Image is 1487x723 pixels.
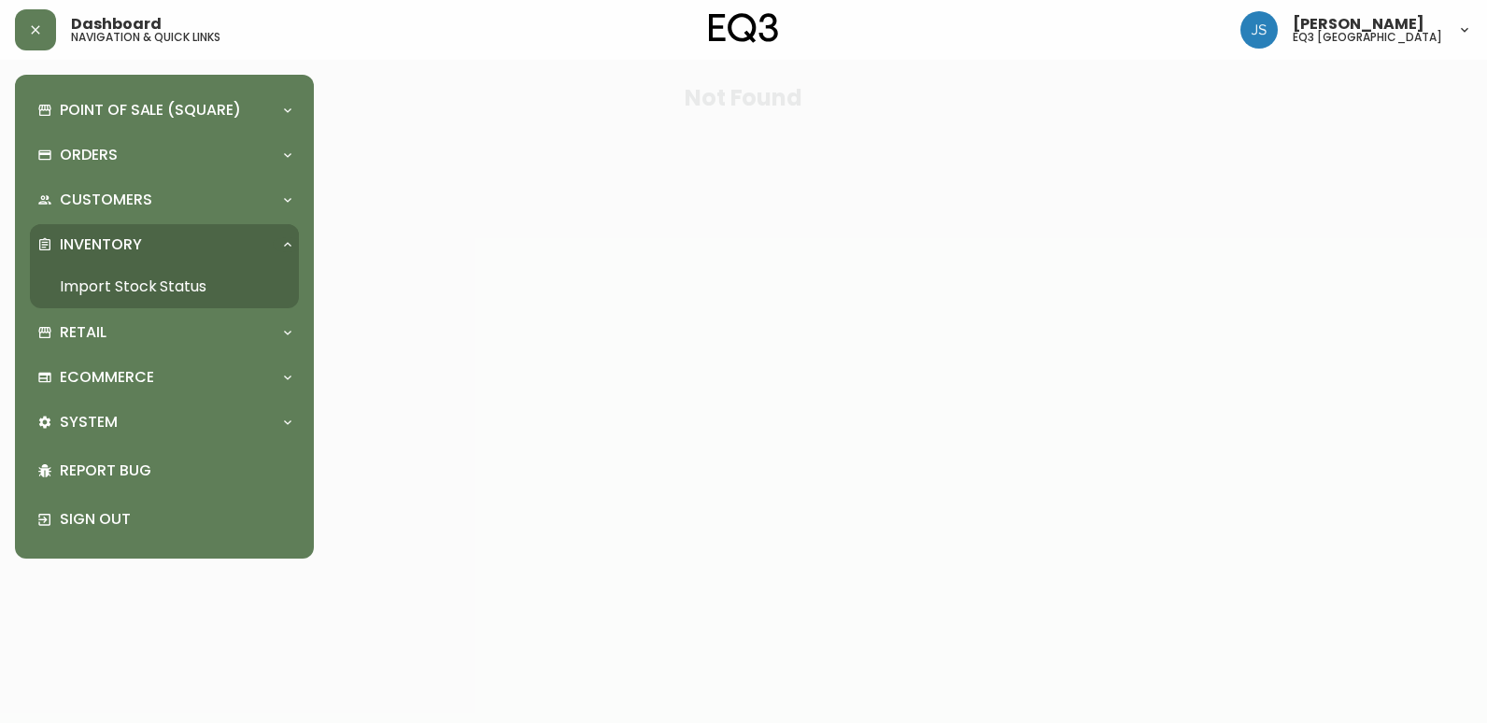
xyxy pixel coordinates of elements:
p: Inventory [60,234,142,255]
div: Customers [30,179,299,220]
p: Sign Out [60,509,291,530]
div: System [30,402,299,443]
p: Retail [60,322,106,343]
div: Orders [30,135,299,176]
div: Ecommerce [30,357,299,398]
p: Customers [60,190,152,210]
div: Point of Sale (Square) [30,90,299,131]
p: Ecommerce [60,367,154,388]
span: Dashboard [71,17,162,32]
div: Inventory [30,224,299,265]
p: System [60,412,118,432]
div: Sign Out [30,495,299,544]
p: Orders [60,145,118,165]
a: Import Stock Status [30,265,299,308]
p: Report Bug [60,461,291,481]
h5: navigation & quick links [71,32,220,43]
p: Point of Sale (Square) [60,100,241,120]
img: f82dfefccbffaa8aacc9f3a909cf23c8 [1240,11,1278,49]
h5: eq3 [GEOGRAPHIC_DATA] [1293,32,1442,43]
div: Retail [30,312,299,353]
span: [PERSON_NAME] [1293,17,1424,32]
div: Report Bug [30,447,299,495]
img: logo [709,13,778,43]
